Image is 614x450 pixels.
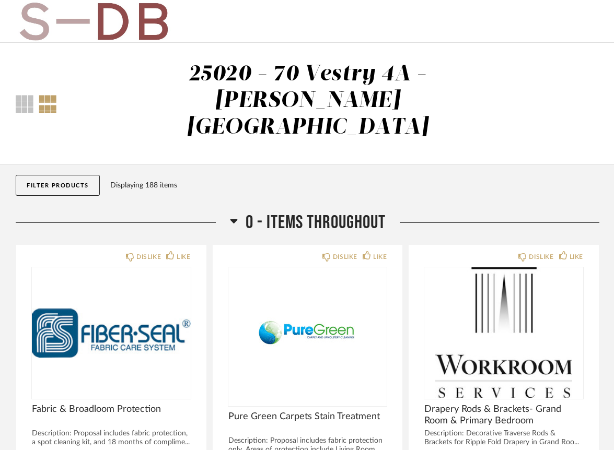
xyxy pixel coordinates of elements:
[136,252,161,262] div: DISLIKE
[110,180,595,191] div: Displaying 188 items
[424,267,583,398] img: undefined
[177,252,190,262] div: LIKE
[228,267,387,398] img: undefined
[16,175,100,196] button: Filter Products
[373,252,387,262] div: LIKE
[333,252,357,262] div: DISLIKE
[246,211,386,234] span: 0 - Items Throughout
[16,1,171,42] img: b32ebaae-4786-4be9-8124-206f41a110d9.jpg
[32,267,191,398] img: undefined
[529,252,553,262] div: DISLIKE
[32,429,191,447] div: Description: Proposal includes fabric protection, a spot cleaning kit, and 18 months of complime...
[32,404,191,415] span: Fabric & Broadloom Protection
[570,252,583,262] div: LIKE
[424,404,583,427] span: Drapery Rods & Brackets- Grand Room & Primary Bedroom
[187,63,428,138] div: 25020 - 70 Vestry 4A - [PERSON_NAME][GEOGRAPHIC_DATA]
[228,411,387,422] span: Pure Green Carpets Stain Treatment
[424,429,583,447] div: Description: Decorative Traverse Rods & Brackets for Ripple Fold Drapery in Grand Roo...
[228,267,387,398] div: 0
